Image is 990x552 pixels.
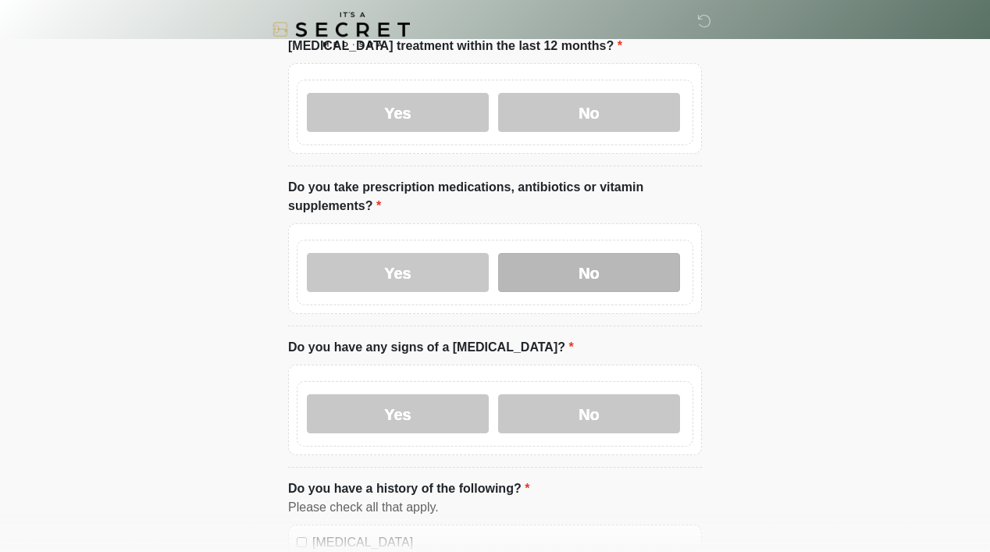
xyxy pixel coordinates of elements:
[288,338,574,357] label: Do you have any signs of a [MEDICAL_DATA]?
[288,178,702,215] label: Do you take prescription medications, antibiotics or vitamin supplements?
[288,498,702,517] div: Please check all that apply.
[307,253,489,292] label: Yes
[307,93,489,132] label: Yes
[272,12,410,47] img: It's A Secret Med Spa Logo
[288,479,529,498] label: Do you have a history of the following?
[498,93,680,132] label: No
[297,537,307,547] input: [MEDICAL_DATA]
[498,253,680,292] label: No
[498,394,680,433] label: No
[307,394,489,433] label: Yes
[312,533,693,552] label: [MEDICAL_DATA]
